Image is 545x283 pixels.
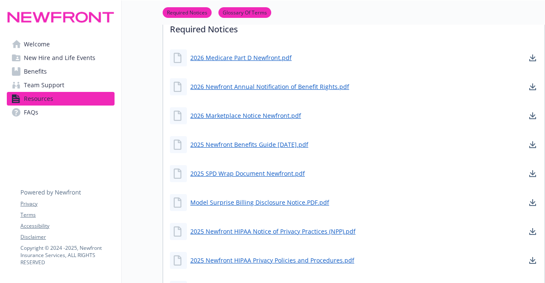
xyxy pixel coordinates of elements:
a: download document [528,197,538,208]
a: 2025 Newfront Benefits Guide [DATE].pdf [190,140,308,149]
a: FAQs [7,106,115,119]
p: Copyright © 2024 - 2025 , Newfront Insurance Services, ALL RIGHTS RESERVED [20,244,114,266]
a: download document [528,255,538,266]
a: Benefits [7,65,115,78]
span: Benefits [24,65,47,78]
a: download document [528,111,538,121]
span: Resources [24,92,53,106]
span: FAQs [24,106,38,119]
a: Disclaimer [20,233,114,241]
span: New Hire and Life Events [24,51,95,65]
a: Team Support [7,78,115,92]
a: Glossary Of Terms [218,8,271,16]
a: download document [528,226,538,237]
p: Required Notices [163,11,545,43]
span: Team Support [24,78,64,92]
a: download document [528,140,538,150]
a: Terms [20,211,114,219]
span: Welcome [24,37,50,51]
a: 2025 Newfront HIPAA Privacy Policies and Procedures.pdf [190,256,354,265]
a: download document [528,82,538,92]
a: 2026 Newfront Annual Notification of Benefit Rights.pdf [190,82,349,91]
a: Privacy [20,200,114,208]
a: 2025 Newfront HIPAA Notice of Privacy Practices (NPP).pdf [190,227,356,236]
a: download document [528,169,538,179]
a: Model Surprise Billing Disclosure Notice.PDF.pdf [190,198,329,207]
a: 2025 SPD Wrap Document Newfront.pdf [190,169,305,178]
a: Welcome [7,37,115,51]
a: New Hire and Life Events [7,51,115,65]
a: download document [528,53,538,63]
a: 2026 Marketplace Notice Newfront.pdf [190,111,301,120]
a: Accessibility [20,222,114,230]
a: 2026 Medicare Part D Newfront.pdf [190,53,292,62]
a: Required Notices [163,8,212,16]
a: Resources [7,92,115,106]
